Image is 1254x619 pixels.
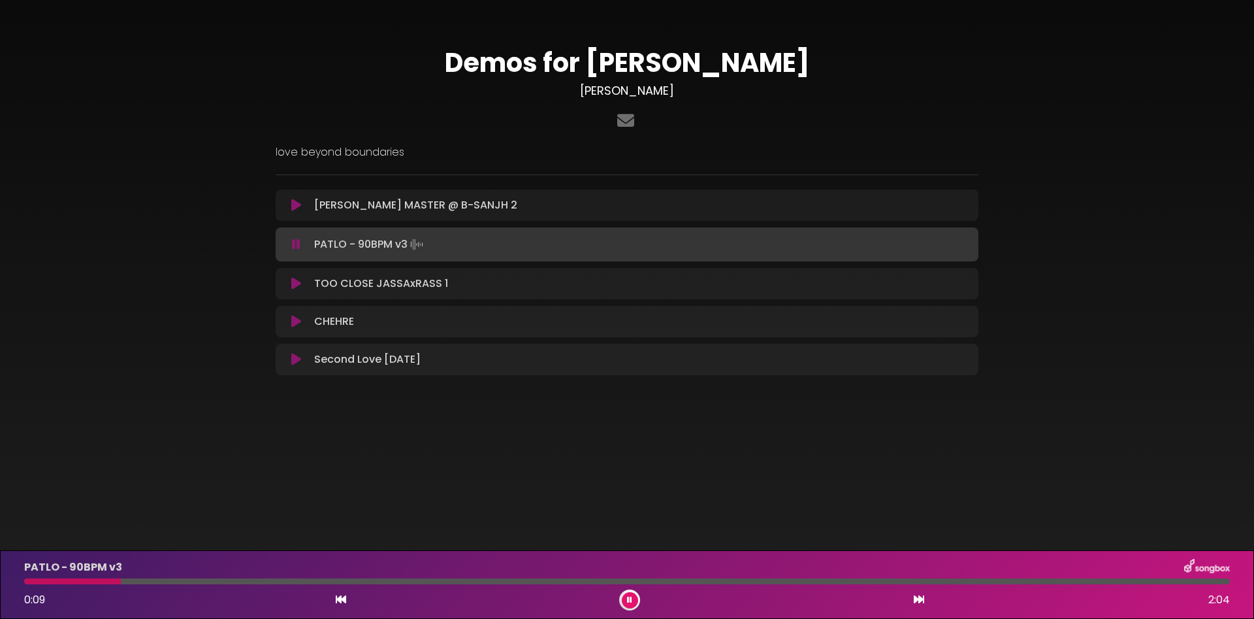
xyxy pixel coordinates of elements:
img: waveform4.gif [408,235,426,254]
h1: Demos for [PERSON_NAME] [276,47,978,78]
p: Second Love [DATE] [314,352,421,367]
p: [PERSON_NAME] MASTER @ B-SANJH 2 [314,197,517,213]
p: PATLO - 90BPM v3 [314,235,426,254]
p: TOO CLOSE JASSAxRASS 1 [314,276,448,292]
p: CHEHRE [314,314,354,329]
h3: [PERSON_NAME] [276,84,978,98]
p: love beyond boundaries [276,144,978,160]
